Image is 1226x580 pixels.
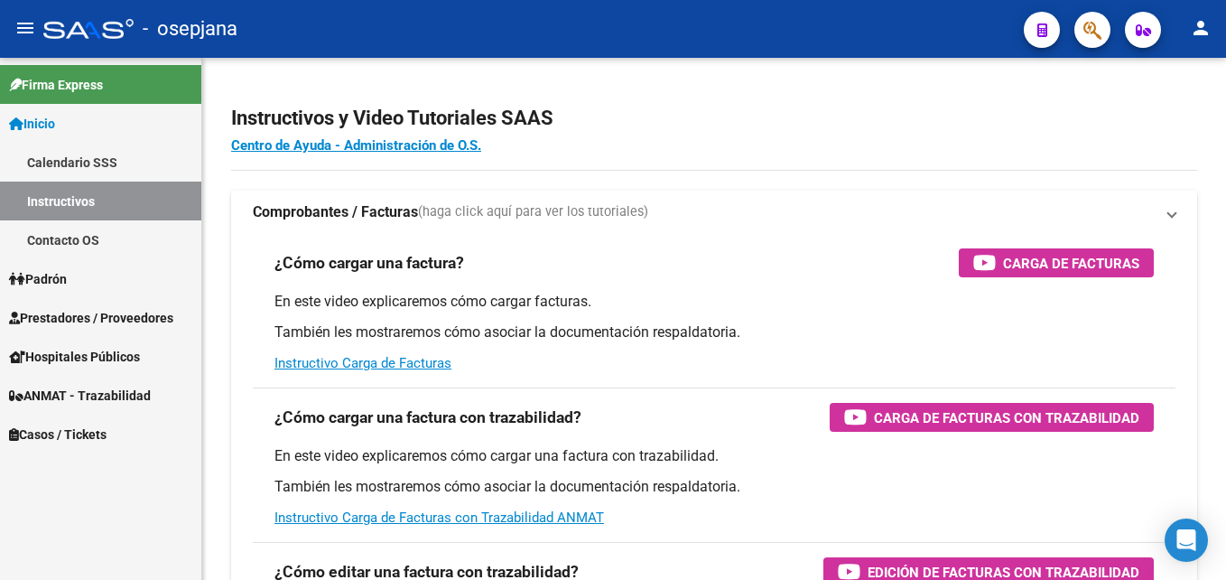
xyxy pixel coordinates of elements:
[253,202,418,222] strong: Comprobantes / Facturas
[9,347,140,367] span: Hospitales Públicos
[9,386,151,406] span: ANMAT - Trazabilidad
[274,292,1154,312] p: En este video explicaremos cómo cargar facturas.
[274,510,604,526] a: Instructivo Carga de Facturas con Trazabilidad ANMAT
[14,17,36,39] mat-icon: menu
[274,323,1154,342] p: También les mostraremos cómo asociar la documentación respaldatoria.
[9,425,107,444] span: Casos / Tickets
[231,101,1197,136] h2: Instructivos y Video Tutoriales SAAS
[9,308,173,328] span: Prestadores / Proveedores
[274,405,581,430] h3: ¿Cómo cargar una factura con trazabilidad?
[231,137,481,154] a: Centro de Ayuda - Administración de O.S.
[830,403,1154,432] button: Carga de Facturas con Trazabilidad
[9,75,103,95] span: Firma Express
[9,269,67,289] span: Padrón
[1190,17,1212,39] mat-icon: person
[959,248,1154,277] button: Carga de Facturas
[418,202,648,222] span: (haga click aquí para ver los tutoriales)
[1003,252,1139,275] span: Carga de Facturas
[274,250,464,276] h3: ¿Cómo cargar una factura?
[274,446,1154,466] p: En este video explicaremos cómo cargar una factura con trazabilidad.
[9,114,55,134] span: Inicio
[874,407,1139,429] span: Carga de Facturas con Trazabilidad
[231,191,1197,234] mat-expansion-panel-header: Comprobantes / Facturas(haga click aquí para ver los tutoriales)
[274,355,451,371] a: Instructivo Carga de Facturas
[274,477,1154,497] p: También les mostraremos cómo asociar la documentación respaldatoria.
[1165,519,1208,562] div: Open Intercom Messenger
[143,9,237,49] span: - osepjana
